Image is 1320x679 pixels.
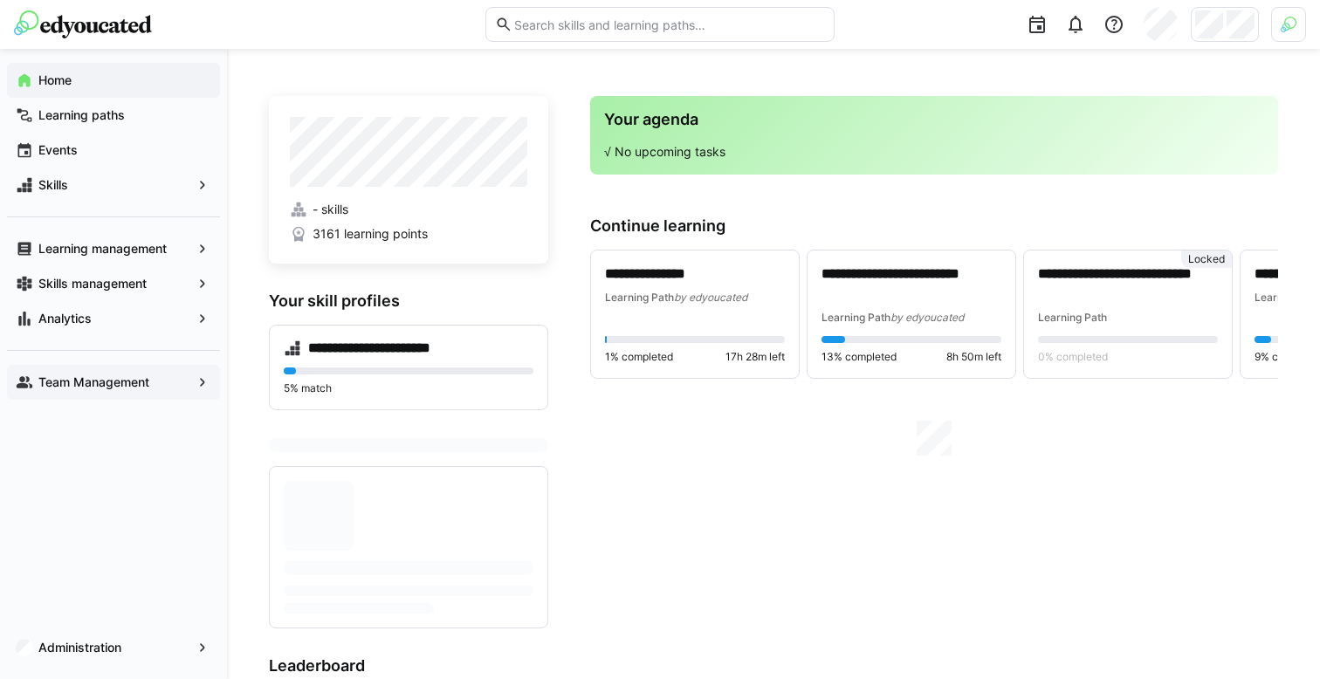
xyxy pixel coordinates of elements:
span: 0% completed [1038,350,1108,364]
h3: Your skill profiles [269,291,548,311]
span: 8h 50m left [946,350,1001,364]
span: Learning Path [822,311,890,324]
span: 13% completed [822,350,897,364]
span: 1% completed [605,350,673,364]
h3: Your agenda [604,110,1264,129]
span: Locked [1188,252,1225,266]
span: by edyoucated [890,311,964,324]
span: - skills [313,201,348,218]
a: - skills [290,201,527,218]
span: 3161 learning points [313,225,428,243]
span: Learning Path [605,291,674,304]
p: 5% match [284,381,533,395]
p: √ No upcoming tasks [604,143,1264,161]
input: Search skills and learning paths… [512,17,825,32]
h3: Leaderboard [269,656,548,676]
span: Learning Path [1038,311,1107,324]
h3: Continue learning [590,216,1278,236]
span: by edyoucated [674,291,747,304]
span: 17h 28m left [725,350,785,364]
